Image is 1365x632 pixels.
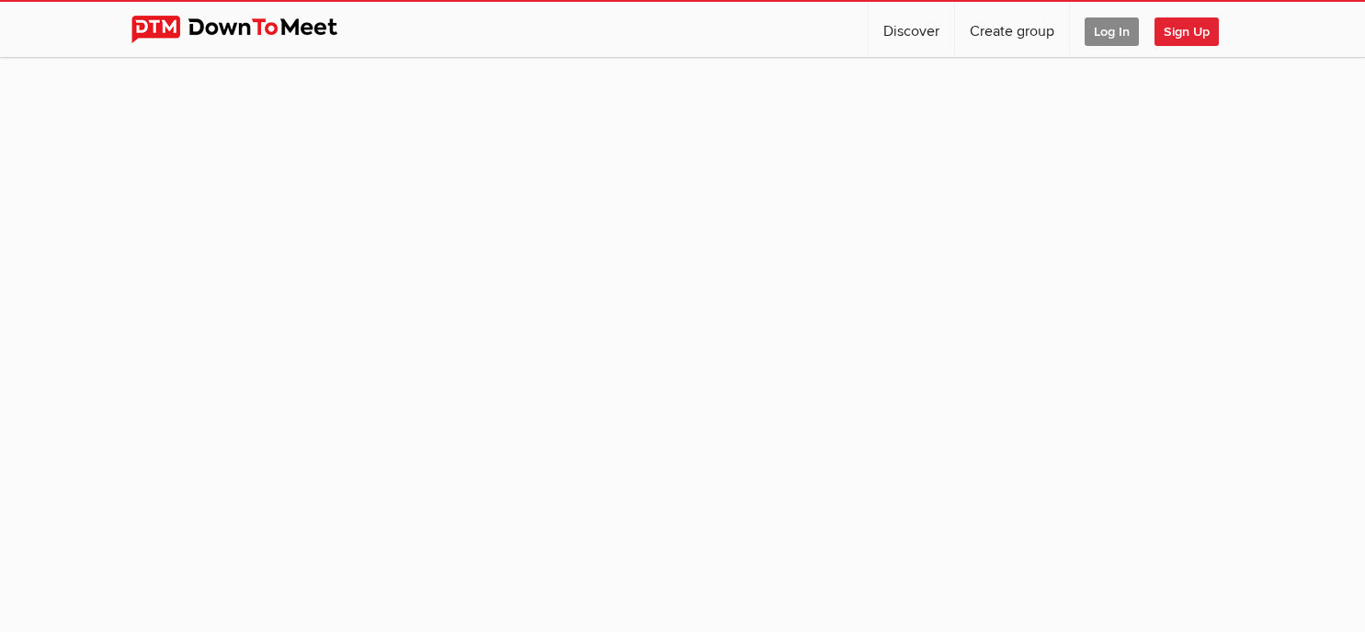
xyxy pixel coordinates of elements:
span: Log In [1085,17,1139,46]
a: Sign Up [1155,2,1234,57]
a: Log In [1070,2,1154,57]
a: Discover [869,2,954,57]
img: DownToMeet [131,16,366,43]
a: Create group [955,2,1069,57]
span: Sign Up [1155,17,1219,46]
